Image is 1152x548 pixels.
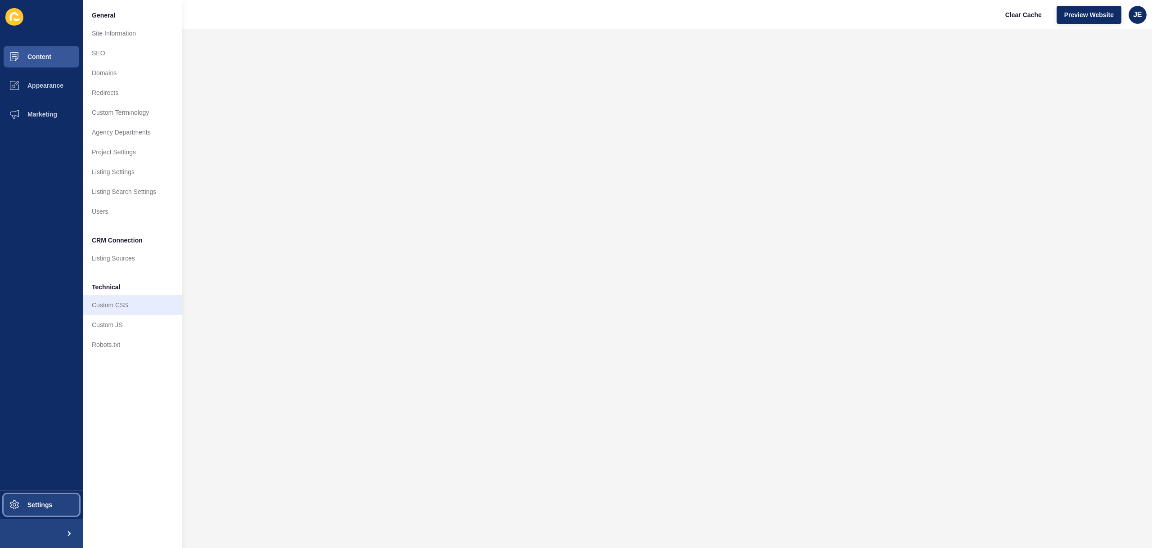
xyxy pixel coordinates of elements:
span: CRM Connection [92,236,143,245]
a: Custom Terminology [83,103,182,122]
a: Listing Search Settings [83,182,182,202]
a: Listing Settings [83,162,182,182]
button: Clear Cache [998,6,1049,24]
a: Listing Sources [83,248,182,268]
span: Preview Website [1064,10,1114,19]
a: Site Information [83,23,182,43]
a: Robots.txt [83,335,182,355]
a: Custom JS [83,315,182,335]
a: Agency Departments [83,122,182,142]
button: Preview Website [1057,6,1121,24]
span: Technical [92,283,121,292]
a: Project Settings [83,142,182,162]
a: SEO [83,43,182,63]
a: Custom CSS [83,295,182,315]
span: JE [1133,10,1142,19]
span: Clear Cache [1005,10,1042,19]
a: Redirects [83,83,182,103]
span: General [92,11,115,20]
a: Domains [83,63,182,83]
a: Users [83,202,182,221]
